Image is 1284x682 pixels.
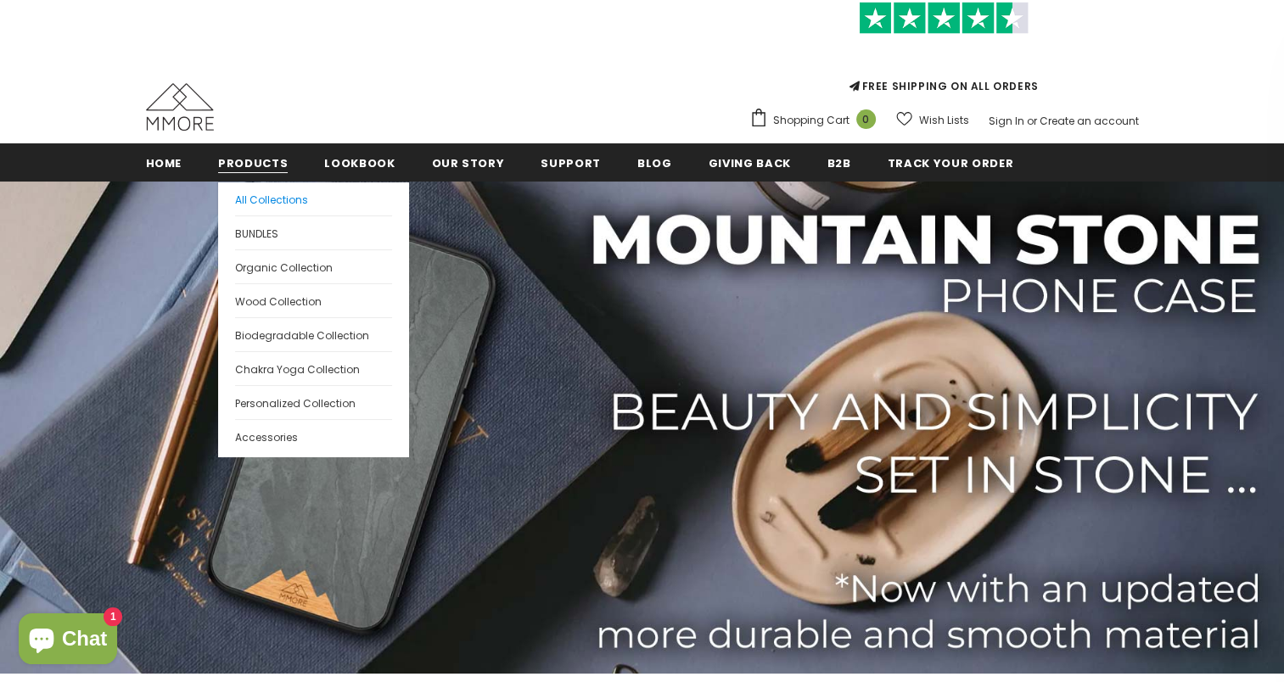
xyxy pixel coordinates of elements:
span: Chakra Yoga Collection [235,362,360,377]
a: BUNDLES [235,215,392,249]
span: Shopping Cart [773,112,849,129]
span: Our Story [432,155,505,171]
a: Wish Lists [896,105,969,135]
span: Giving back [709,155,791,171]
span: Biodegradable Collection [235,328,369,343]
a: Create an account [1040,114,1139,128]
span: Personalized Collection [235,396,356,411]
span: Blog [637,155,672,171]
a: support [541,143,601,182]
a: Biodegradable Collection [235,317,392,351]
span: or [1027,114,1037,128]
a: Accessories [235,419,392,453]
a: All Collections [235,182,392,215]
span: BUNDLES [235,226,278,241]
a: Sign In [989,114,1024,128]
a: Shopping Cart 0 [749,108,884,133]
a: Blog [637,143,672,182]
a: Products [218,143,288,182]
span: Track your order [888,155,1013,171]
img: Trust Pilot Stars [859,2,1029,35]
a: Organic Collection [235,249,392,283]
span: 0 [856,109,876,129]
span: support [541,155,601,171]
a: Our Story [432,143,505,182]
img: MMORE Cases [146,83,214,131]
a: Chakra Yoga Collection [235,351,392,385]
span: Accessories [235,430,298,444]
span: All Collections [235,193,308,207]
span: B2B [827,155,851,171]
span: Wish Lists [919,112,969,129]
span: FREE SHIPPING ON ALL ORDERS [749,9,1139,93]
a: Home [146,143,182,182]
a: Personalized Collection [235,385,392,419]
a: Giving back [709,143,791,182]
span: Lookbook [324,155,395,171]
a: Lookbook [324,143,395,182]
a: Track your order [888,143,1013,182]
inbox-online-store-chat: Shopify online store chat [14,613,122,668]
iframe: Customer reviews powered by Trustpilot [749,34,1139,78]
a: B2B [827,143,851,182]
span: Products [218,155,288,171]
span: Home [146,155,182,171]
a: Wood Collection [235,283,392,317]
span: Wood Collection [235,294,322,309]
span: Organic Collection [235,260,333,275]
